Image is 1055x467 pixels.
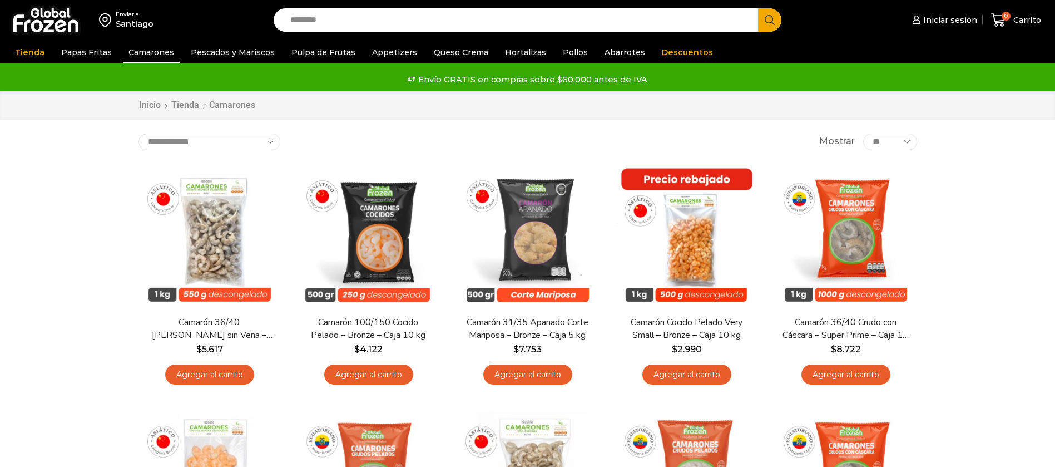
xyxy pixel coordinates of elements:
[366,42,423,63] a: Appetizers
[463,316,591,342] a: Camarón 31/35 Apanado Corte Mariposa – Bronze – Caja 5 kg
[138,99,161,112] a: Inicio
[116,18,153,30] div: Santiago
[185,42,280,63] a: Pescados y Mariscos
[988,7,1044,33] a: 0 Carrito
[138,134,280,150] select: Pedido de la tienda
[165,365,254,385] a: Agregar al carrito: “Camarón 36/40 Crudo Pelado sin Vena - Bronze - Caja 10 kg”
[672,344,702,355] bdi: 2.990
[209,100,255,110] h1: Camarones
[656,42,719,63] a: Descuentos
[196,344,202,355] span: $
[171,99,200,112] a: Tienda
[286,42,361,63] a: Pulpa de Frutas
[9,42,50,63] a: Tienda
[123,42,180,63] a: Camarones
[758,8,781,32] button: Search button
[354,344,383,355] bdi: 4.122
[672,344,677,355] span: $
[138,99,255,112] nav: Breadcrumb
[1011,14,1041,26] span: Carrito
[304,316,432,342] a: Camarón 100/150 Cocido Pelado – Bronze – Caja 10 kg
[920,14,977,26] span: Iniciar sesión
[599,42,651,63] a: Abarrotes
[99,11,116,30] img: address-field-icon.svg
[354,344,360,355] span: $
[145,316,273,342] a: Camarón 36/40 [PERSON_NAME] sin Vena – Bronze – Caja 10 kg
[56,42,117,63] a: Papas Fritas
[622,316,750,342] a: Camarón Cocido Pelado Very Small – Bronze – Caja 10 kg
[642,365,731,385] a: Agregar al carrito: “Camarón Cocido Pelado Very Small - Bronze - Caja 10 kg”
[831,344,861,355] bdi: 8.722
[483,365,572,385] a: Agregar al carrito: “Camarón 31/35 Apanado Corte Mariposa - Bronze - Caja 5 kg”
[324,365,413,385] a: Agregar al carrito: “Camarón 100/150 Cocido Pelado - Bronze - Caja 10 kg”
[116,11,153,18] div: Enviar a
[557,42,593,63] a: Pollos
[1002,12,1011,21] span: 0
[499,42,552,63] a: Hortalizas
[831,344,836,355] span: $
[196,344,223,355] bdi: 5.617
[513,344,519,355] span: $
[428,42,494,63] a: Queso Crema
[909,9,977,31] a: Iniciar sesión
[513,344,542,355] bdi: 7.753
[801,365,890,385] a: Agregar al carrito: “Camarón 36/40 Crudo con Cáscara - Super Prime - Caja 10 kg”
[781,316,909,342] a: Camarón 36/40 Crudo con Cáscara – Super Prime – Caja 10 kg
[819,135,855,148] span: Mostrar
